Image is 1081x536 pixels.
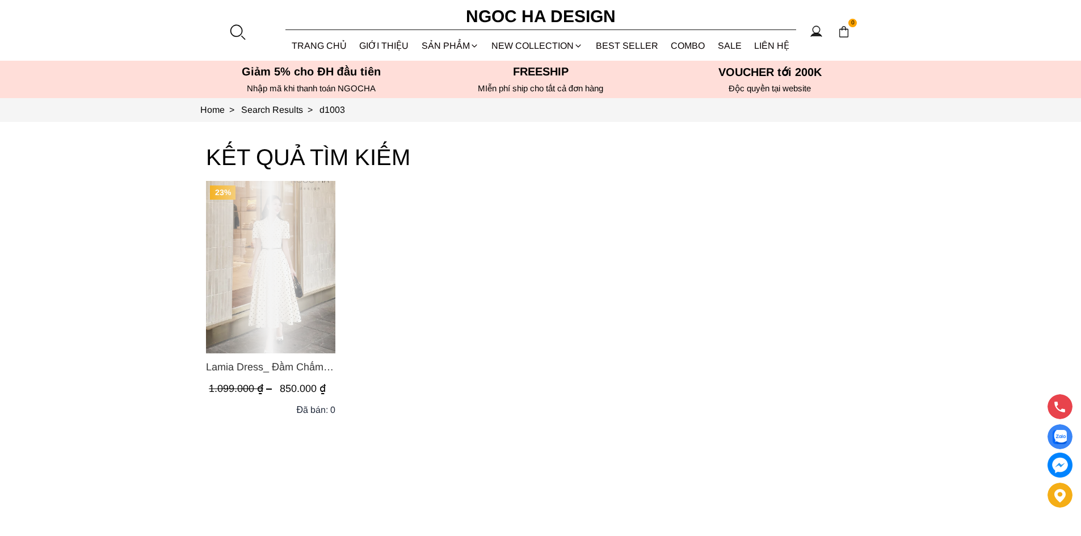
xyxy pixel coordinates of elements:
[206,359,335,375] span: Lamia Dress_ Đầm Chấm Bi Cổ Vest Màu Kem D1003
[748,31,796,61] a: LIÊN HỆ
[415,31,486,61] div: SẢN PHẨM
[303,105,317,115] span: >
[209,383,275,394] span: 1.099.000 ₫
[664,31,712,61] a: Combo
[1048,424,1072,449] a: Display image
[659,65,881,79] h5: VOUCHER tới 200K
[456,3,626,30] a: Ngoc Ha Design
[659,83,881,94] h6: Độc quyền tại website
[485,31,590,61] a: NEW COLLECTION
[353,31,415,61] a: GIỚI THIỆU
[206,359,335,375] a: Link to Lamia Dress_ Đầm Chấm Bi Cổ Vest Màu Kem D1003
[206,181,335,353] a: Product image - Lamia Dress_ Đầm Chấm Bi Cổ Vest Màu Kem D1003
[242,65,381,78] font: Giảm 5% cho ĐH đầu tiên
[206,139,876,175] h3: KẾT QUẢ TÌM KIẾM
[247,83,376,93] font: Nhập mã khi thanh toán NGOCHA
[296,403,335,417] div: Đã bán: 0
[590,31,665,61] a: BEST SELLER
[513,65,569,78] font: Freeship
[319,105,345,115] a: Link to d1003
[241,105,319,115] a: Link to Search Results
[200,105,241,115] a: Link to Home
[838,26,850,38] img: img-CART-ICON-ksit0nf1
[712,31,748,61] a: SALE
[225,105,239,115] span: >
[1048,453,1072,478] a: messenger
[1053,430,1067,444] img: Display image
[430,83,652,94] h6: MIễn phí ship cho tất cả đơn hàng
[280,383,326,394] span: 850.000 ₫
[285,31,354,61] a: TRANG CHỦ
[848,19,857,28] span: 0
